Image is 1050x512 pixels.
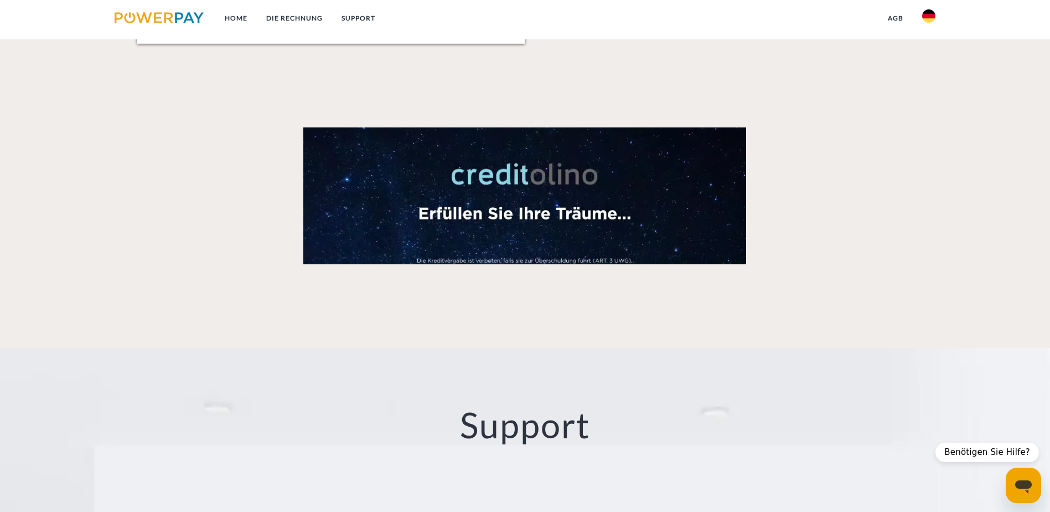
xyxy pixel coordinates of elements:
a: SUPPORT [332,8,385,28]
a: Fallback Image [137,127,913,264]
a: agb [878,8,913,28]
h2: Support [53,403,997,447]
a: DIE RECHNUNG [257,8,332,28]
iframe: Schaltfläche zum Öffnen des Messaging-Fensters; Konversation läuft [1006,468,1041,503]
img: de [922,9,935,23]
img: logo-powerpay.svg [115,12,204,23]
div: Benötigen Sie Hilfe? [935,443,1039,462]
a: Home [215,8,257,28]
